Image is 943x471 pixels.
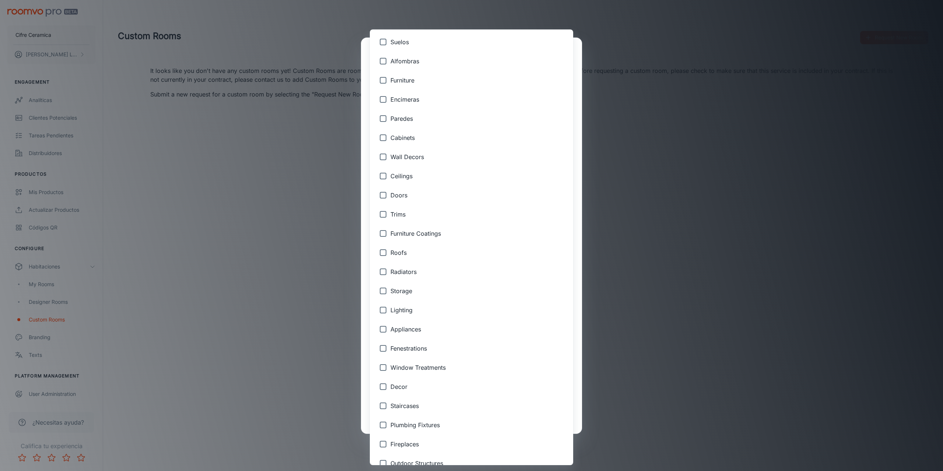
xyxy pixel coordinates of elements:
[390,38,567,46] span: Suelos
[390,191,567,200] span: Doors
[390,363,567,372] span: Window Treatments
[390,306,567,314] span: Lighting
[390,459,567,468] span: Outdoor Structures
[390,133,567,142] span: Cabinets
[390,440,567,449] span: Fireplaces
[390,344,567,353] span: Fenestrations
[390,229,567,238] span: Furniture Coatings
[390,76,567,85] span: Furniture
[390,95,567,104] span: Encimeras
[390,287,567,295] span: Storage
[390,325,567,334] span: Appliances
[390,248,567,257] span: Roofs
[390,267,567,276] span: Radiators
[390,401,567,410] span: Staircases
[390,152,567,161] span: Wall Decors
[390,382,567,391] span: Decor
[390,210,567,219] span: Trims
[390,421,567,429] span: Plumbing Fixtures
[390,57,567,66] span: Alfombras
[390,114,567,123] span: Paredes
[390,172,567,180] span: Ceilings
